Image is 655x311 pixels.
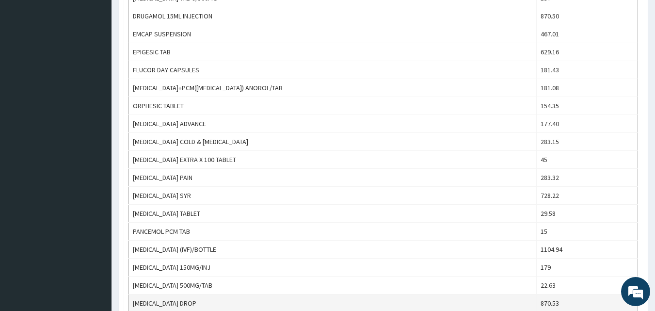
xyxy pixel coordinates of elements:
[537,241,638,259] td: 1104.94
[129,115,537,133] td: [MEDICAL_DATA] ADVANCE
[129,241,537,259] td: [MEDICAL_DATA] (IVF)/BOTTLE
[159,5,182,28] div: Minimize live chat window
[129,187,537,205] td: [MEDICAL_DATA] SYR
[537,259,638,277] td: 179
[129,79,537,97] td: [MEDICAL_DATA]+PCM([MEDICAL_DATA]) ANOROL/TAB
[129,151,537,169] td: [MEDICAL_DATA] EXTRA X 100 TABLET
[129,61,537,79] td: FLUCOR DAY CAPSULES
[537,133,638,151] td: 283.15
[129,169,537,187] td: [MEDICAL_DATA] PAIN
[537,187,638,205] td: 728.22
[5,208,185,242] textarea: Type your message and hit 'Enter'
[129,277,537,295] td: [MEDICAL_DATA] 500MG/TAB
[537,205,638,223] td: 29.58
[129,223,537,241] td: PANCEMOL PCM TAB
[537,115,638,133] td: 177.40
[537,25,638,43] td: 467.01
[129,133,537,151] td: [MEDICAL_DATA] COLD & [MEDICAL_DATA]
[537,223,638,241] td: 15
[129,25,537,43] td: EMCAP SUSPENSION
[129,205,537,223] td: [MEDICAL_DATA] TABLET
[50,54,163,67] div: Chat with us now
[129,43,537,61] td: EPIGESIC TAB
[537,97,638,115] td: 154.35
[18,49,39,73] img: d_794563401_company_1708531726252_794563401
[537,169,638,187] td: 283.32
[56,94,134,192] span: We're online!
[129,259,537,277] td: [MEDICAL_DATA] 150MG/INJ
[537,43,638,61] td: 629.16
[129,7,537,25] td: DRUGAMOL 15ML INJECTION
[537,151,638,169] td: 45
[537,277,638,295] td: 22.63
[537,61,638,79] td: 181.43
[537,7,638,25] td: 870.50
[129,97,537,115] td: ORPHESIC TABLET
[537,79,638,97] td: 181.08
